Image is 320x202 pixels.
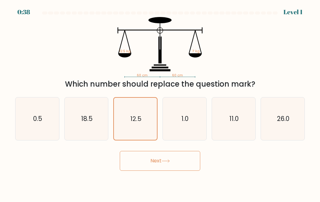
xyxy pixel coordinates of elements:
text: 11.0 [229,114,239,123]
tspan: 60 cm [137,73,148,78]
text: 12.5 [130,114,141,123]
tspan: 12.5 kg [119,49,131,54]
button: Next [120,151,200,171]
text: 1.0 [181,114,188,123]
text: 0.5 [33,114,42,123]
text: 26.0 [277,114,289,123]
tspan: 60 cm [172,73,183,78]
div: Which number should replace the question mark? [19,79,301,90]
tspan: ? kg [192,49,200,54]
div: 0:38 [17,7,30,17]
div: Level 1 [283,7,303,17]
text: 18.5 [81,114,93,123]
